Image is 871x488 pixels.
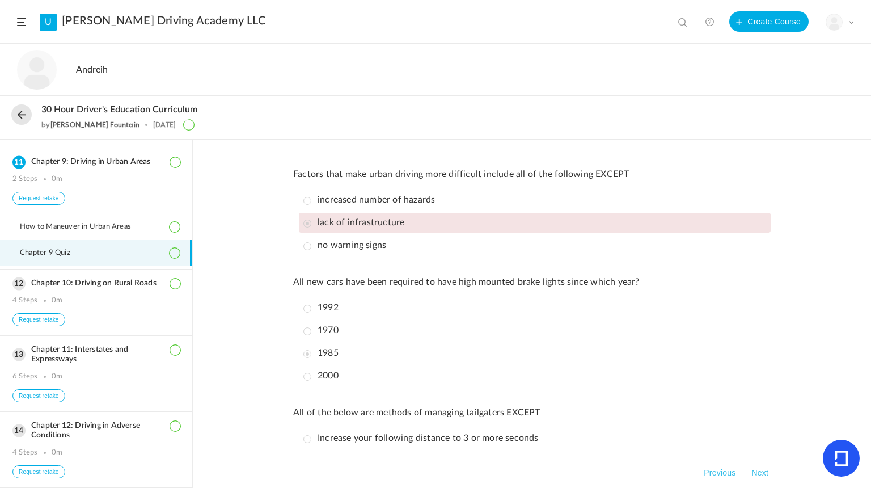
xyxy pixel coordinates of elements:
[41,104,197,115] span: 30 Hour Driver's Education Curriculum
[12,313,65,326] button: Request retake
[303,433,539,444] p: Increase your following distance to 3 or more seconds
[749,466,771,479] button: Next
[52,372,62,381] div: 0m
[303,240,386,251] p: no warning signs
[12,192,65,205] button: Request retake
[12,421,180,440] h3: Chapter 12: Driving in Adverse Conditions
[303,217,404,228] p: lack of infrastructure
[52,296,62,305] div: 0m
[12,372,37,381] div: 6 Steps
[41,121,139,129] div: by
[729,11,809,32] button: Create Course
[701,466,738,479] button: Previous
[12,175,37,184] div: 2 Steps
[76,65,675,75] h2: Andreih
[12,389,65,402] button: Request retake
[293,407,771,418] p: All of the below are methods of managing tailgaters EXCEPT
[293,277,771,288] p: All new cars have been required to have high mounted brake lights since which year?
[303,348,339,359] p: 1985
[303,456,421,466] p: Move slightly to the right
[52,448,62,457] div: 0m
[52,175,62,184] div: 0m
[20,222,145,232] span: How to Maneuver in Urban Areas
[62,14,265,28] a: [PERSON_NAME] Driving Academy LLC
[17,50,57,90] img: user-image.png
[12,345,180,364] h3: Chapter 11: Interstates and Expressways
[293,169,771,180] p: Factors that make urban driving more difficult include all of the following EXCEPT
[12,157,180,167] h3: Chapter 9: Driving in Urban Areas
[303,302,339,313] p: 1992
[153,121,176,129] div: [DATE]
[20,249,84,258] span: Chapter 9 Quiz
[826,14,842,30] img: user-image.png
[12,448,37,457] div: 4 Steps
[40,14,57,31] a: U
[303,371,339,381] p: 2000
[12,465,65,478] button: Request retake
[12,296,37,305] div: 4 Steps
[303,195,435,205] p: increased number of hazards
[12,279,180,288] h3: Chapter 10: Driving on Rural Roads
[303,325,339,336] p: 1970
[50,120,139,129] a: [PERSON_NAME] Fountain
